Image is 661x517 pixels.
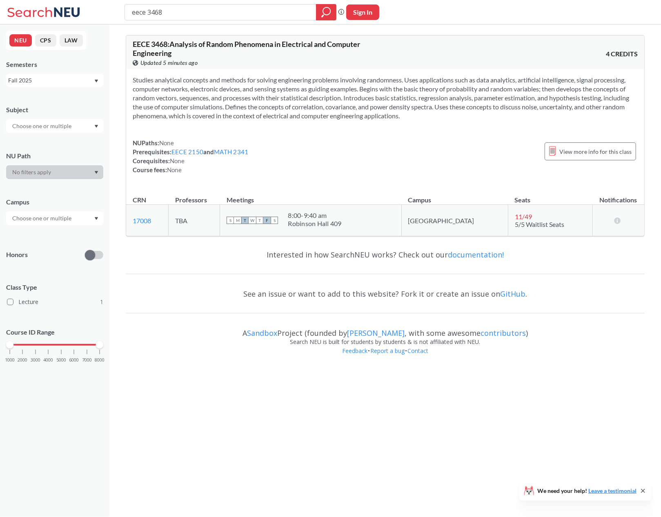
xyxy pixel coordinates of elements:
span: Class Type [6,283,103,292]
span: 11 / 49 [515,213,532,220]
div: NUPaths: Prerequisites: and Corequisites: Course fees: [133,138,249,174]
div: • • [126,346,645,368]
span: S [271,217,278,224]
svg: magnifying glass [321,7,331,18]
span: We need your help! [537,488,637,494]
span: 5000 [56,358,66,362]
label: Lecture [7,297,103,307]
span: 4 CREDITS [606,49,638,58]
span: View more info for this class [559,146,632,157]
span: None [170,157,185,164]
a: EECE 2150 [171,148,203,155]
a: GitHub [500,289,525,299]
span: T [256,217,263,224]
span: S [227,217,234,224]
svg: Dropdown arrow [94,80,98,83]
section: Studies analytical concepts and methods for solving engineering problems involving randomness. Us... [133,75,638,120]
p: Course ID Range [6,328,103,337]
div: CRN [133,195,146,204]
a: 17008 [133,217,151,224]
span: 3000 [31,358,40,362]
div: Interested in how SearchNEU works? Check out our [126,243,645,266]
span: F [263,217,271,224]
th: Notifications [592,187,644,205]
span: EECE 3468 : Analysis of Random Phenomena in Electrical and Computer Engineering [133,40,360,58]
a: Leave a testimonial [588,487,637,494]
th: Professors [169,187,220,205]
div: A Project (founded by , with some awesome ) [126,321,645,337]
input: Class, professor, course number, "phrase" [131,5,310,19]
span: Updated 5 minutes ago [140,58,198,67]
button: LAW [60,34,83,47]
a: [PERSON_NAME] [347,328,405,338]
span: 4000 [43,358,53,362]
span: None [159,139,174,146]
input: Choose one or multiple [8,213,77,223]
td: [GEOGRAPHIC_DATA] [401,205,508,236]
a: Feedback [342,347,368,355]
svg: Dropdown arrow [94,125,98,128]
div: Search NEU is built for students by students & is not affiliated with NEU. [126,337,645,346]
th: Seats [508,187,593,205]
span: 2000 [18,358,27,362]
div: Campus [6,197,103,206]
a: contributors [481,328,526,338]
div: Dropdown arrow [6,211,103,225]
a: Sandbox [247,328,277,338]
button: NEU [9,34,32,47]
span: M [234,217,241,224]
a: Report a bug [370,347,405,355]
div: Fall 2025Dropdown arrow [6,74,103,87]
td: TBA [169,205,220,236]
div: 8:00 - 9:40 am [288,211,341,220]
span: 7000 [82,358,92,362]
svg: Dropdown arrow [94,217,98,220]
input: Choose one or multiple [8,121,77,131]
div: Semesters [6,60,103,69]
a: Contact [407,347,429,355]
th: Meetings [220,187,401,205]
th: Campus [401,187,508,205]
div: Fall 2025 [8,76,93,85]
span: T [241,217,249,224]
a: MATH 2341 [214,148,248,155]
button: CPS [35,34,56,47]
p: Honors [6,250,28,260]
div: magnifying glass [316,4,336,20]
a: documentation! [448,250,504,260]
span: 8000 [95,358,105,362]
div: See an issue or want to add to this website? Fork it or create an issue on . [126,282,645,306]
span: 1000 [5,358,15,362]
svg: Dropdown arrow [94,171,98,174]
div: Dropdown arrow [6,119,103,133]
span: None [167,166,182,173]
div: Subject [6,105,103,114]
span: 5/5 Waitlist Seats [515,220,564,228]
span: 6000 [69,358,79,362]
div: Dropdown arrow [6,165,103,179]
span: 1 [100,297,103,306]
div: Robinson Hall 409 [288,220,341,228]
div: NU Path [6,151,103,160]
span: W [249,217,256,224]
button: Sign In [346,4,379,20]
